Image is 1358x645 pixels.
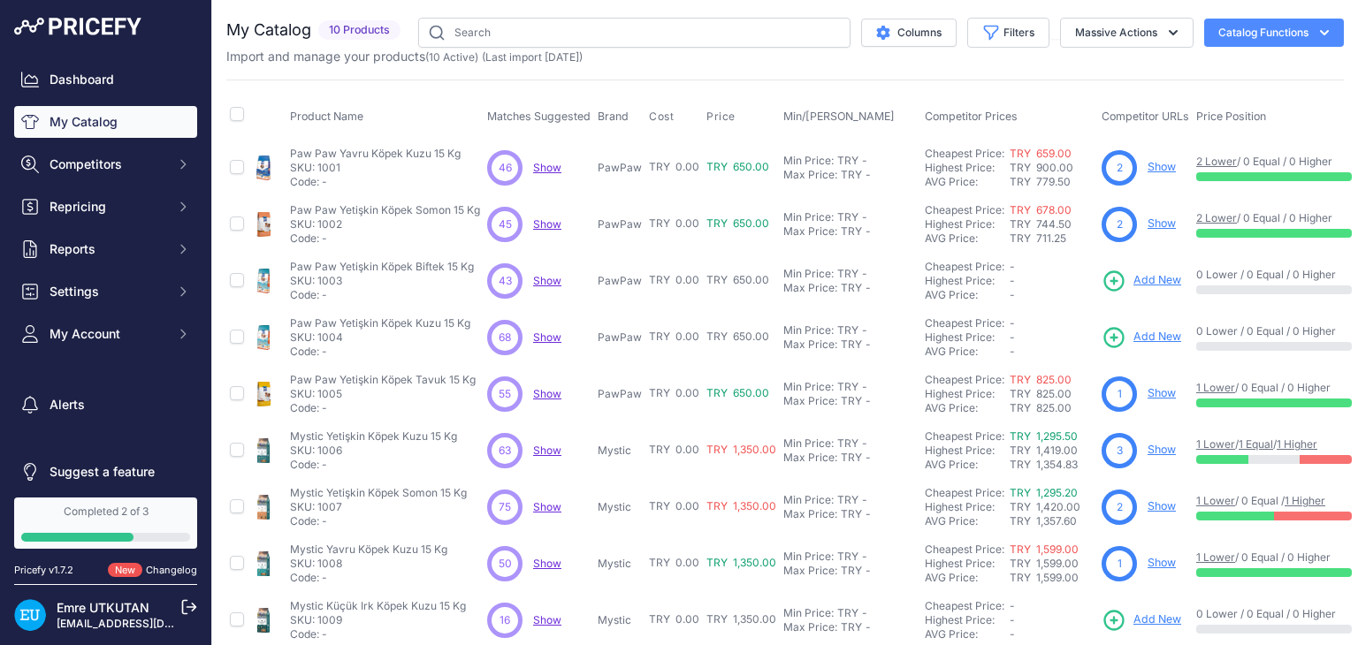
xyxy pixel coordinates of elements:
p: Code: - [290,345,470,359]
p: Code: - [290,288,474,302]
span: Brand [598,110,629,123]
div: TRY [841,224,862,239]
a: Show [1148,216,1176,230]
a: [EMAIL_ADDRESS][DOMAIN_NAME] [57,617,241,630]
p: SKU: 1005 [290,387,476,401]
div: Highest Price: [925,444,1010,458]
span: - [1010,627,1015,641]
span: 2 [1117,160,1123,176]
p: SKU: 1007 [290,500,467,514]
button: My Account [14,318,197,350]
div: - [862,394,871,408]
span: TRY 900.00 [1010,161,1073,174]
span: - [1010,613,1015,626]
a: 1 Lower [1196,494,1235,507]
span: 63 [499,443,511,459]
div: AVG Price: [925,288,1010,302]
button: Repricing [14,191,197,223]
a: 1 Lower [1196,550,1235,564]
div: TRY 779.50 [1010,175,1095,189]
span: Add New [1133,611,1181,628]
p: Paw Paw Yetişkin Köpek Kuzu 15 Kg [290,316,470,330]
span: My Account [50,325,165,343]
span: - [1010,260,1015,273]
p: Mystic [598,500,642,514]
a: Cheapest Price: [925,543,1004,556]
a: Cheapest Price: [925,429,1004,443]
p: Mystic [598,613,642,627]
div: Min Price: [783,493,834,507]
span: TRY 1,350.00 [706,556,776,569]
a: 2 Lower [1196,155,1237,168]
span: TRY 650.00 [706,273,769,286]
span: Competitors [50,156,165,173]
a: Emre UTKUTAN [57,600,149,615]
p: PawPaw [598,387,642,401]
a: 10 Active [429,50,475,64]
button: Massive Actions [1060,18,1194,48]
div: TRY [837,550,858,564]
div: TRY [837,267,858,281]
span: 3 [1117,443,1123,459]
p: Code: - [290,175,461,189]
div: - [858,323,867,338]
img: Pricefy Logo [14,18,141,35]
div: Min Price: [783,550,834,564]
div: AVG Price: [925,231,1010,246]
a: 1 Lower [1196,381,1235,394]
a: Cheapest Price: [925,486,1004,499]
div: Max Price: [783,224,837,239]
span: TRY 1,350.00 [706,612,776,626]
a: TRY 1,599.00 [1010,543,1079,556]
span: 43 [499,273,512,289]
div: AVG Price: [925,345,1010,359]
p: Mystic Yetişkin Köpek Somon 15 Kg [290,486,467,500]
p: 0 Lower / 0 Equal / 0 Higher [1196,268,1352,282]
div: TRY [837,323,858,338]
p: Code: - [290,458,457,472]
p: Mystic Yetişkin Köpek Kuzu 15 Kg [290,429,457,444]
span: Competitor Prices [925,110,1018,123]
div: Max Price: [783,564,837,578]
span: TRY 0.00 [649,330,699,343]
span: 2 [1117,216,1123,232]
div: Max Price: [783,451,837,465]
div: - [858,493,867,507]
p: Import and manage your products [226,48,583,65]
a: Cheapest Price: [925,260,1004,273]
div: Highest Price: [925,500,1010,514]
span: TRY 0.00 [649,556,699,569]
div: Min Price: [783,436,834,451]
a: Show [533,387,561,400]
span: Show [533,444,561,457]
p: PawPaw [598,161,642,175]
div: Min Price: [783,606,834,620]
div: TRY [837,436,858,451]
div: Max Price: [783,281,837,295]
div: Max Price: [783,168,837,182]
span: Show [533,613,561,626]
span: 1 [1118,556,1122,572]
span: TRY 0.00 [649,499,699,512]
div: - [858,380,867,394]
p: SKU: 1002 [290,217,480,231]
a: 1 Higher [1277,437,1317,451]
span: - [1010,288,1015,301]
p: Paw Paw Yetişkin Köpek Somon 15 Kg [290,203,480,217]
div: - [862,507,871,521]
div: TRY [841,168,862,182]
div: Min Price: [783,323,834,338]
span: 45 [499,216,512,232]
div: - [862,451,871,465]
p: Mystic Küçük Irk Köpek Kuzu 15 Kg [290,599,466,613]
a: Show [533,274,561,287]
span: Price [706,110,736,124]
span: TRY 744.50 [1010,217,1072,231]
div: - [858,267,867,281]
span: - [1010,330,1015,344]
div: AVG Price: [925,175,1010,189]
div: - [862,564,871,578]
a: TRY 678.00 [1010,203,1072,216]
div: TRY [841,507,862,521]
span: Competitor URLs [1102,110,1189,123]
